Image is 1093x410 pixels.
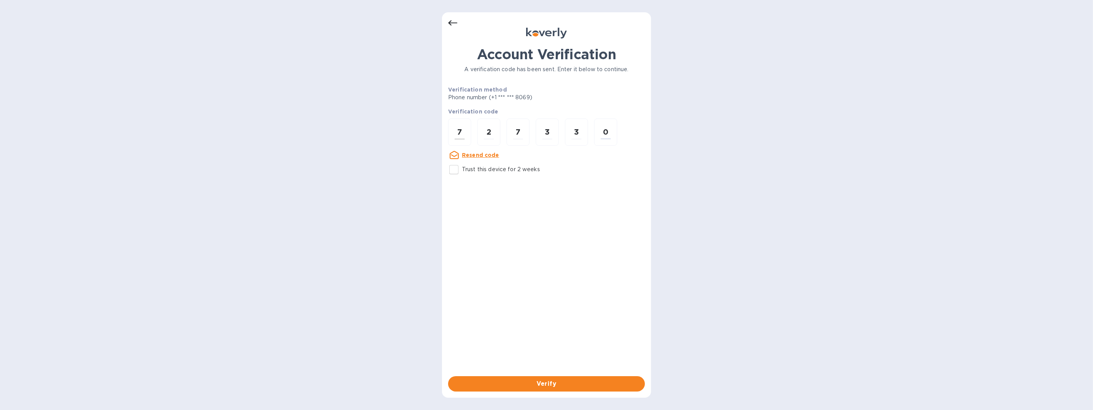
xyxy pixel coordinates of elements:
p: Trust this device for 2 weeks [462,165,540,173]
p: A verification code has been sent. Enter it below to continue. [448,65,645,73]
p: Phone number (+1 *** *** 8069) [448,93,591,102]
span: Verify [454,379,639,388]
p: Verification code [448,108,645,115]
u: Resend code [462,152,499,158]
h1: Account Verification [448,46,645,62]
b: Verification method [448,87,507,93]
button: Verify [448,376,645,392]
